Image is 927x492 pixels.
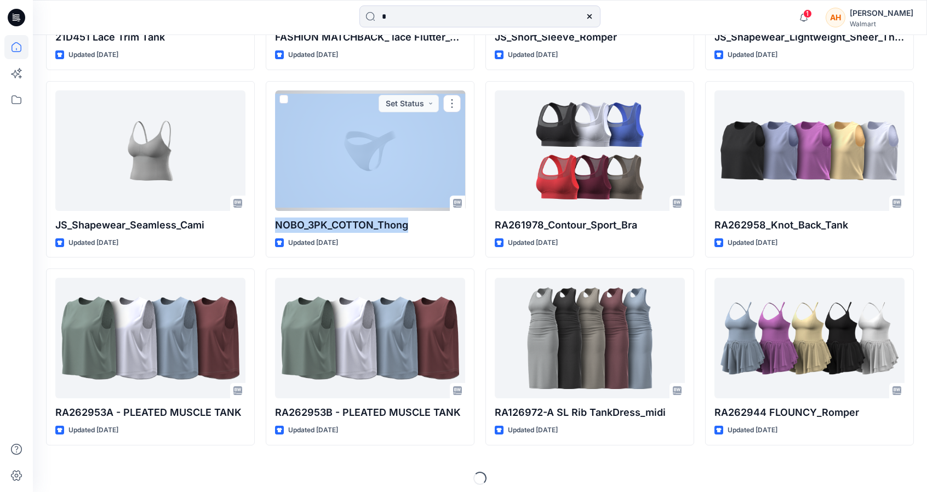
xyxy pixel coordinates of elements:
[495,30,685,45] p: JS_Short_Sleeve_Romper
[508,49,558,61] p: Updated [DATE]
[275,405,465,420] p: RA262953B - PLEATED MUSCLE TANK
[714,30,905,45] p: JS_Shapewear_Lightweight_Sheer_Thigh_Shaper
[495,278,685,398] a: RA126972-A SL Rib TankDress_midi
[55,30,245,45] p: 21D451 Lace Trim Tank
[495,405,685,420] p: RA126972-A SL Rib TankDress_midi
[68,49,118,61] p: Updated [DATE]
[850,7,913,20] div: [PERSON_NAME]
[850,20,913,28] div: Walmart
[826,8,845,27] div: AH
[495,218,685,233] p: RA261978_Contour_Sport_Bra
[55,90,245,211] a: JS_Shapewear_Seamless_Cami
[68,425,118,436] p: Updated [DATE]
[728,425,777,436] p: Updated [DATE]
[714,218,905,233] p: RA262958_Knot_Back_Tank
[508,237,558,249] p: Updated [DATE]
[288,237,338,249] p: Updated [DATE]
[288,49,338,61] p: Updated [DATE]
[714,90,905,211] a: RA262958_Knot_Back_Tank
[728,49,777,61] p: Updated [DATE]
[728,237,777,249] p: Updated [DATE]
[288,425,338,436] p: Updated [DATE]
[55,278,245,398] a: RA262953A - PLEATED MUSCLE TANK
[275,30,465,45] p: FASHION MATCHBACK_ lace Flutter_Shorti
[803,9,812,18] span: 1
[55,218,245,233] p: JS_Shapewear_Seamless_Cami
[275,278,465,398] a: RA262953B - PLEATED MUSCLE TANK
[68,237,118,249] p: Updated [DATE]
[55,405,245,420] p: RA262953A - PLEATED MUSCLE TANK
[275,218,465,233] p: NOBO_3PK_COTTON_Thong
[714,278,905,398] a: RA262944 FLOUNCY_Romper
[508,425,558,436] p: Updated [DATE]
[275,90,465,211] a: NOBO_3PK_COTTON_Thong
[714,405,905,420] p: RA262944 FLOUNCY_Romper
[495,90,685,211] a: RA261978_Contour_Sport_Bra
